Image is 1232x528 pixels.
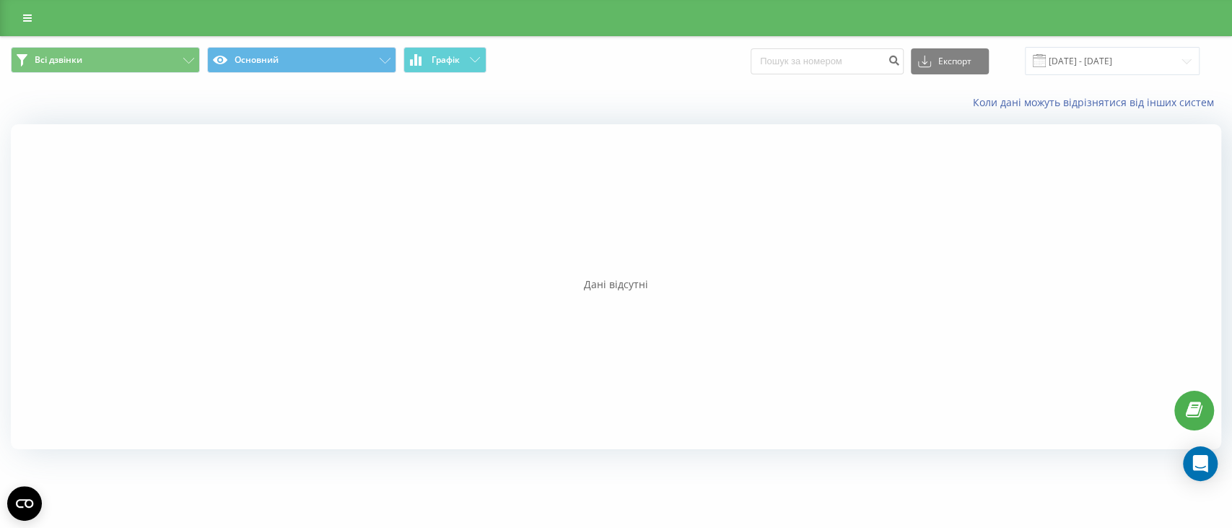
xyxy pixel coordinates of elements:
[35,54,82,66] span: Всі дзвінки
[207,47,396,73] button: Основний
[403,47,486,73] button: Графік
[751,48,904,74] input: Пошук за номером
[911,48,989,74] button: Експорт
[1183,446,1218,481] div: Open Intercom Messenger
[7,486,42,521] button: Open CMP widget
[432,55,460,65] span: Графік
[973,95,1221,109] a: Коли дані можуть відрізнятися вiд інших систем
[11,277,1221,292] div: Дані відсутні
[11,47,200,73] button: Всі дзвінки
